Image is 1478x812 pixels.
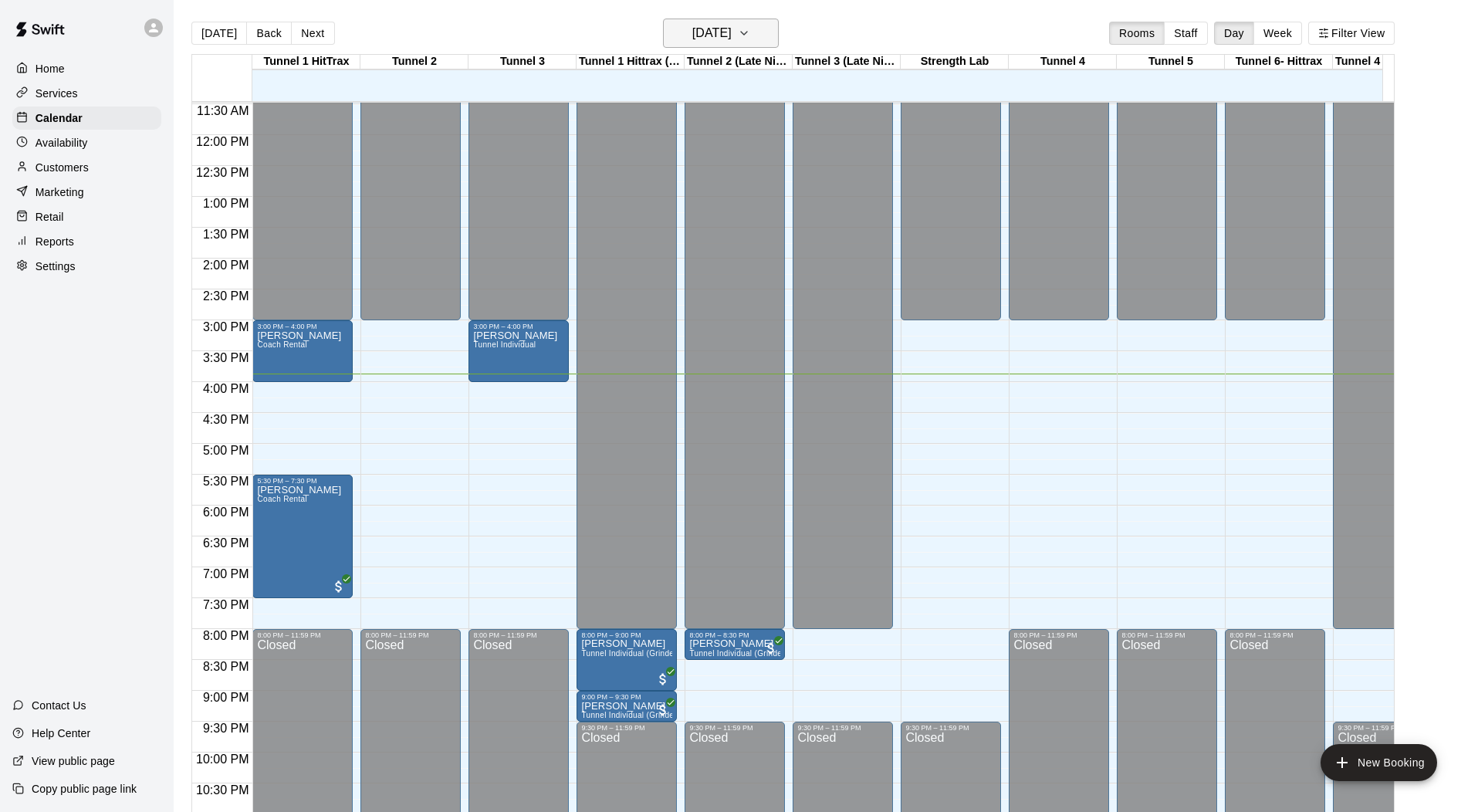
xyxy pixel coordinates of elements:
p: Services [36,86,78,101]
span: 3:00 PM [199,320,253,333]
button: Next [291,22,334,45]
div: Tunnel 2 (Late Night) [685,55,793,69]
div: 3:00 PM – 4:00 PM: Rome Maldonado [468,320,569,382]
div: 9:30 PM – 11:59 PM [1338,724,1429,732]
p: Availability [36,135,88,151]
button: Day [1214,22,1254,45]
div: 8:00 PM – 9:00 PM: Jarrett Arias [577,629,677,691]
p: Copy public page link [32,781,137,797]
button: Week [1253,22,1302,45]
span: 3:30 PM [199,351,253,364]
span: 9:30 PM [199,722,253,735]
div: 5:30 PM – 7:30 PM [257,477,348,485]
div: 8:00 PM – 9:00 PM [581,631,672,639]
a: Calendar [12,107,161,130]
span: 7:30 PM [199,598,253,611]
button: [DATE] [663,19,779,48]
div: Home [12,57,161,80]
div: Tunnel 1 HitTrax [252,55,360,69]
div: 3:00 PM – 4:00 PM [257,323,348,330]
span: 1:30 PM [199,228,253,241]
span: 7:00 PM [199,567,253,580]
button: Back [246,22,292,45]
span: 2:30 PM [199,289,253,303]
span: Coach Rental [257,340,307,349]
span: Tunnel Individual (Grinders Only) [581,711,702,719]
div: 3:00 PM – 4:00 PM [473,323,564,330]
h6: [DATE] [692,22,732,44]
p: Marketing [36,184,84,200]
span: 10:00 PM [192,753,252,766]
span: 9:00 PM [199,691,253,704]
div: 9:30 PM – 11:59 PM [689,724,780,732]
div: 8:00 PM – 11:59 PM [473,631,564,639]
p: Reports [36,234,74,249]
div: 9:30 PM – 11:59 PM [797,724,888,732]
div: 9:30 PM – 11:59 PM [581,724,672,732]
span: 6:30 PM [199,536,253,550]
span: All customers have paid [655,702,671,718]
a: Settings [12,255,161,278]
div: 8:00 PM – 11:59 PM [257,631,348,639]
p: Home [36,61,65,76]
button: [DATE] [191,22,247,45]
span: 8:30 PM [199,660,253,673]
div: 3:00 PM – 4:00 PM: Alec Smith [252,320,353,382]
p: Settings [36,259,76,274]
p: Retail [36,209,64,225]
a: Customers [12,156,161,179]
span: All customers have paid [763,641,779,656]
div: Tunnel 4 (Late Night) [1333,55,1441,69]
span: 8:00 PM [199,629,253,642]
span: 12:30 PM [192,166,252,179]
div: 8:00 PM – 11:59 PM [1013,631,1104,639]
span: 6:00 PM [199,506,253,519]
span: 12:00 PM [192,135,252,148]
a: Marketing [12,181,161,204]
span: Tunnel Individual (Grinders Only) [689,649,810,658]
div: Tunnel 4 [1009,55,1117,69]
div: 8:00 PM – 11:59 PM [1229,631,1321,639]
div: Tunnel 5 [1117,55,1225,69]
p: View public page [32,753,115,769]
span: 1:00 PM [199,197,253,210]
a: Reports [12,230,161,253]
span: Tunnel Individual [473,340,536,349]
div: 9:00 PM – 9:30 PM [581,693,672,701]
p: Calendar [36,110,83,126]
span: All customers have paid [655,672,671,687]
div: Availability [12,131,161,154]
a: Services [12,82,161,105]
button: Filter View [1308,22,1395,45]
div: 5:30 PM – 7:30 PM: Isaiah Parker [252,475,353,598]
span: All customers have paid [331,579,347,594]
div: Strength Lab [901,55,1009,69]
button: Staff [1164,22,1208,45]
span: 4:30 PM [199,413,253,426]
div: Tunnel 1 Hittrax (Late Night) [577,55,685,69]
span: 2:00 PM [199,259,253,272]
span: 10:30 PM [192,783,252,797]
p: Help Center [32,726,90,741]
div: 8:00 PM – 11:59 PM [1121,631,1213,639]
div: 8:00 PM – 11:59 PM [365,631,456,639]
div: Tunnel 6- Hittrax [1225,55,1333,69]
div: Tunnel 3 (Late Night) [793,55,901,69]
div: 8:00 PM – 8:30 PM [689,631,780,639]
p: Contact Us [32,698,86,713]
div: Retail [12,205,161,228]
div: 9:30 PM – 11:59 PM [905,724,996,732]
div: Tunnel 2 [360,55,468,69]
button: Rooms [1109,22,1165,45]
button: add [1321,744,1437,781]
span: 5:30 PM [199,475,253,488]
div: 9:00 PM – 9:30 PM: Jarrett Arias [577,691,677,722]
span: 4:00 PM [199,382,253,395]
span: Coach Rental [257,495,307,503]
